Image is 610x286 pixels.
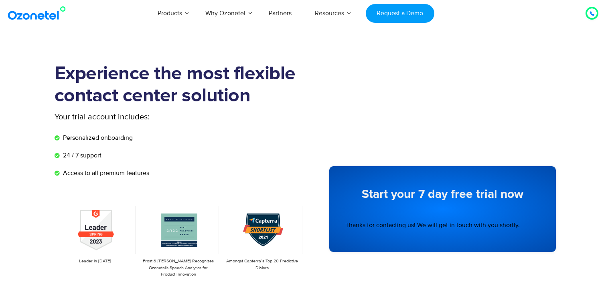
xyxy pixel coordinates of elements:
[59,258,132,265] p: Leader in [DATE]
[61,151,101,160] span: 24 / 7 support
[366,4,434,23] a: Request a Demo
[142,258,215,278] p: Frost & [PERSON_NAME] Recognizes Ozonetel's Speech Analytics for Product Innovation
[345,220,540,230] div: Thanks for contacting us! We will get in touch with you shortly.
[61,133,133,143] span: Personalized onboarding
[61,168,149,178] span: Access to all premium features
[345,188,540,200] h5: Start your 7 day free trial now
[55,63,305,107] h1: Experience the most flexible contact center solution
[225,258,298,271] p: Amongst Capterra’s Top 20 Predictive Dialers
[55,111,245,123] p: Your trial account includes:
